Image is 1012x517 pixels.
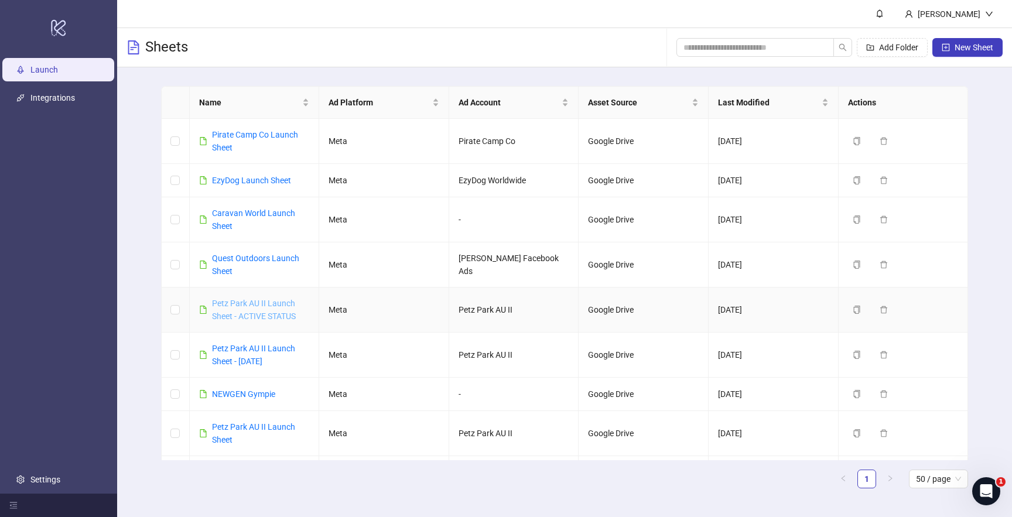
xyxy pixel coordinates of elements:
[985,10,993,18] span: down
[709,378,839,411] td: [DATE]
[329,96,430,109] span: Ad Platform
[212,130,298,152] a: Pirate Camp Co Launch Sheet
[212,299,296,321] a: Petz Park AU II Launch Sheet - ACTIVE STATUS
[459,96,560,109] span: Ad Account
[579,287,709,333] td: Google Drive
[319,378,449,411] td: Meta
[709,197,839,242] td: [DATE]
[853,429,861,437] span: copy
[449,119,579,164] td: Pirate Camp Co
[916,470,961,488] span: 50 / page
[212,176,291,185] a: EzyDog Launch Sheet
[853,215,861,224] span: copy
[449,333,579,378] td: Petz Park AU II
[972,477,1000,505] iframe: Intercom live chat
[449,242,579,287] td: [PERSON_NAME] Facebook Ads
[30,475,60,484] a: Settings
[709,164,839,197] td: [DATE]
[199,176,207,184] span: file
[876,9,884,18] span: bell
[588,96,689,109] span: Asset Source
[449,378,579,411] td: -
[709,456,839,501] td: [DATE]
[199,137,207,145] span: file
[579,333,709,378] td: Google Drive
[709,333,839,378] td: [DATE]
[126,40,141,54] span: file-text
[881,470,900,488] li: Next Page
[579,119,709,164] td: Google Drive
[709,287,839,333] td: [DATE]
[212,208,295,231] a: Caravan World Launch Sheet
[853,351,861,359] span: copy
[30,93,75,102] a: Integrations
[579,456,709,501] td: Google Drive
[212,389,275,399] a: NEWGEN Gympie
[880,176,888,184] span: delete
[319,87,449,119] th: Ad Platform
[858,470,876,488] a: 1
[319,164,449,197] td: Meta
[319,333,449,378] td: Meta
[853,176,861,184] span: copy
[709,411,839,456] td: [DATE]
[881,470,900,488] button: right
[718,96,819,109] span: Last Modified
[834,470,853,488] li: Previous Page
[579,378,709,411] td: Google Drive
[212,422,295,444] a: Petz Park AU II Launch Sheet
[145,38,188,57] h3: Sheets
[199,306,207,314] span: file
[853,390,861,398] span: copy
[942,43,950,52] span: plus-square
[932,38,1003,57] button: New Sheet
[319,197,449,242] td: Meta
[840,475,847,482] span: left
[887,475,894,482] span: right
[579,197,709,242] td: Google Drive
[199,351,207,359] span: file
[579,242,709,287] td: Google Drive
[319,456,449,501] td: Meta
[857,38,928,57] button: Add Folder
[880,215,888,224] span: delete
[190,87,320,119] th: Name
[879,43,918,52] span: Add Folder
[30,65,58,74] a: Launch
[834,470,853,488] button: left
[579,87,709,119] th: Asset Source
[880,306,888,314] span: delete
[319,119,449,164] td: Meta
[199,390,207,398] span: file
[839,87,969,119] th: Actions
[449,287,579,333] td: Petz Park AU II
[709,119,839,164] td: [DATE]
[199,261,207,269] span: file
[449,164,579,197] td: EzyDog Worldwide
[866,43,874,52] span: folder-add
[449,87,579,119] th: Ad Account
[857,470,876,488] li: 1
[199,429,207,437] span: file
[579,411,709,456] td: Google Drive
[709,242,839,287] td: [DATE]
[853,306,861,314] span: copy
[880,137,888,145] span: delete
[319,287,449,333] td: Meta
[996,477,1006,487] span: 1
[199,215,207,224] span: file
[880,351,888,359] span: delete
[853,261,861,269] span: copy
[449,411,579,456] td: Petz Park AU II
[955,43,993,52] span: New Sheet
[449,197,579,242] td: -
[880,261,888,269] span: delete
[853,137,861,145] span: copy
[319,242,449,287] td: Meta
[319,411,449,456] td: Meta
[905,10,913,18] span: user
[880,390,888,398] span: delete
[913,8,985,20] div: [PERSON_NAME]
[880,429,888,437] span: delete
[449,456,579,501] td: -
